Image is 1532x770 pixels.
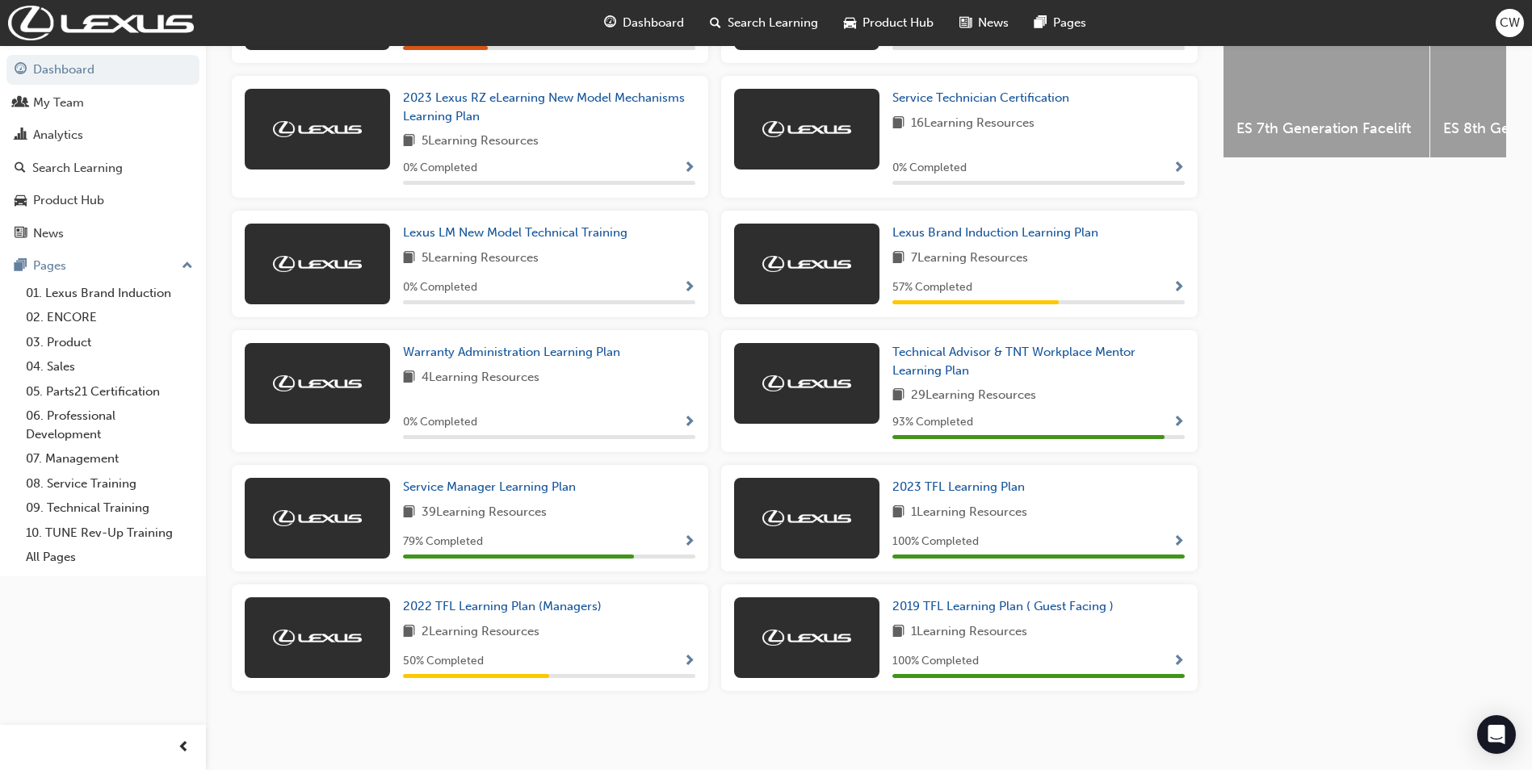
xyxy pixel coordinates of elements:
a: Product Hub [6,186,199,216]
span: 0 % Completed [403,159,477,178]
span: book-icon [403,368,415,388]
span: 100 % Completed [892,652,979,671]
span: book-icon [403,622,415,642]
a: pages-iconPages [1022,6,1099,40]
span: Show Progress [1173,535,1185,550]
img: Trak [762,510,851,526]
a: Analytics [6,120,199,150]
button: Show Progress [1173,158,1185,178]
span: book-icon [892,114,905,134]
span: 0 % Completed [403,413,477,432]
div: Search Learning [32,159,123,178]
span: Show Progress [1173,655,1185,669]
span: 2023 Lexus RZ eLearning New Model Mechanisms Learning Plan [403,90,685,123]
span: Lexus Brand Induction Learning Plan [892,225,1098,240]
span: Show Progress [1173,161,1185,176]
span: Lexus LM New Model Technical Training [403,225,627,240]
a: Lexus Brand Induction Learning Plan [892,224,1105,242]
span: book-icon [892,386,905,406]
a: Lexus LM New Model Technical Training [403,224,634,242]
a: 03. Product [19,330,199,355]
a: 04. Sales [19,354,199,379]
span: 39 Learning Resources [422,503,547,523]
a: Service Manager Learning Plan [403,478,582,496]
button: DashboardMy TeamAnalyticsSearch LearningProduct HubNews [6,52,199,251]
a: Service Technician Certification [892,89,1076,107]
img: Trak [8,6,194,40]
span: 1 Learning Resources [911,622,1027,642]
span: Show Progress [1173,416,1185,430]
a: 2023 TFL Learning Plan [892,478,1031,496]
span: guage-icon [15,63,27,77]
div: My Team [33,94,84,112]
span: 100 % Completed [892,533,979,551]
span: pages-icon [15,259,27,274]
button: Show Progress [1173,651,1185,672]
a: 10. TUNE Rev-Up Training [19,521,199,546]
button: Show Progress [1173,532,1185,552]
span: up-icon [182,256,193,277]
img: Trak [762,630,851,646]
div: Open Intercom Messenger [1477,715,1516,754]
img: Trak [762,375,851,391]
button: Show Progress [683,412,695,433]
span: 79 % Completed [403,533,483,551]
a: 08. Service Training [19,471,199,496]
span: book-icon [403,249,415,269]
div: Analytics [33,126,83,144]
div: Pages [33,257,66,275]
span: Show Progress [683,161,695,176]
span: car-icon [15,194,27,208]
span: book-icon [403,132,415,152]
a: 2022 TFL Learning Plan (Managers) [403,597,608,616]
span: 2023 TFL Learning Plan [892,479,1025,494]
a: 06. Professional Development [19,404,199,446]
span: chart-icon [15,128,27,143]
a: Technical Advisor & TNT Workplace Mentor Learning Plan [892,343,1185,379]
span: 0 % Completed [403,278,477,297]
a: All Pages [19,545,199,570]
span: 5 Learning Resources [422,249,539,269]
span: news-icon [959,13,972,33]
a: Dashboard [6,55,199,85]
span: Show Progress [683,416,695,430]
a: 07. Management [19,446,199,471]
button: Pages [6,251,199,281]
span: 5 Learning Resources [422,132,539,152]
span: news-icon [15,227,27,241]
img: Trak [762,256,851,272]
a: news-iconNews [946,6,1022,40]
span: book-icon [403,503,415,523]
span: 16 Learning Resources [911,114,1035,134]
span: Product Hub [863,14,934,32]
a: 02. ENCORE [19,305,199,330]
span: 57 % Completed [892,278,972,297]
span: Service Manager Learning Plan [403,479,576,494]
button: Show Progress [683,158,695,178]
span: 2019 TFL Learning Plan ( Guest Facing ) [892,599,1114,613]
img: Trak [273,630,362,646]
span: prev-icon [178,738,190,758]
span: Dashboard [623,14,684,32]
span: 50 % Completed [403,652,484,671]
img: Trak [273,256,362,272]
span: search-icon [15,161,26,176]
button: Show Progress [683,278,695,298]
span: CW [1500,14,1520,32]
span: 0 % Completed [892,159,967,178]
span: ES 7th Generation Facelift [1236,119,1417,138]
span: guage-icon [604,13,616,33]
img: Trak [762,121,851,137]
a: 01. Lexus Brand Induction [19,281,199,306]
span: Show Progress [683,535,695,550]
a: car-iconProduct Hub [831,6,946,40]
a: 2023 Lexus RZ eLearning New Model Mechanisms Learning Plan [403,89,695,125]
button: Show Progress [683,532,695,552]
span: Show Progress [683,655,695,669]
span: News [978,14,1009,32]
a: guage-iconDashboard [591,6,697,40]
a: 2019 TFL Learning Plan ( Guest Facing ) [892,597,1120,616]
span: book-icon [892,503,905,523]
